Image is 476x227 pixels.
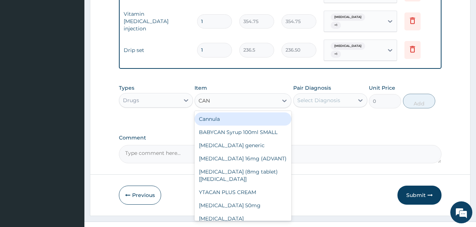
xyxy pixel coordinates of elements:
span: + 1 [331,22,341,29]
div: [MEDICAL_DATA] 50mg [195,199,291,212]
div: [MEDICAL_DATA] 16mg (ADVANT) [195,152,291,165]
span: [MEDICAL_DATA] [331,14,365,21]
div: Select Diagnosis [297,97,340,104]
button: Previous [119,186,161,205]
div: Drugs [123,97,139,104]
div: Minimize live chat window [120,4,138,21]
label: Pair Diagnosis [293,84,331,92]
textarea: Type your message and hit 'Enter' [4,150,140,176]
label: Types [119,85,134,91]
div: Chat with us now [38,41,123,51]
td: Vitamin [MEDICAL_DATA] injection [120,7,193,36]
button: Add [403,94,435,108]
div: [MEDICAL_DATA] generic [195,139,291,152]
td: Drip set [120,43,193,57]
span: We're online! [43,67,101,141]
div: [MEDICAL_DATA] (8mg tablet) [[MEDICAL_DATA]] [195,165,291,186]
label: Unit Price [369,84,395,92]
span: [MEDICAL_DATA] [331,42,365,50]
label: Comment [119,135,442,141]
div: Cannula [195,112,291,126]
span: + 1 [331,51,341,58]
label: Item [195,84,207,92]
div: BABYCAN Syrup 100ml SMALL [195,126,291,139]
img: d_794563401_company_1708531726252_794563401 [14,37,30,55]
button: Submit [397,186,442,205]
div: YTACAN PLUS CREAM [195,186,291,199]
